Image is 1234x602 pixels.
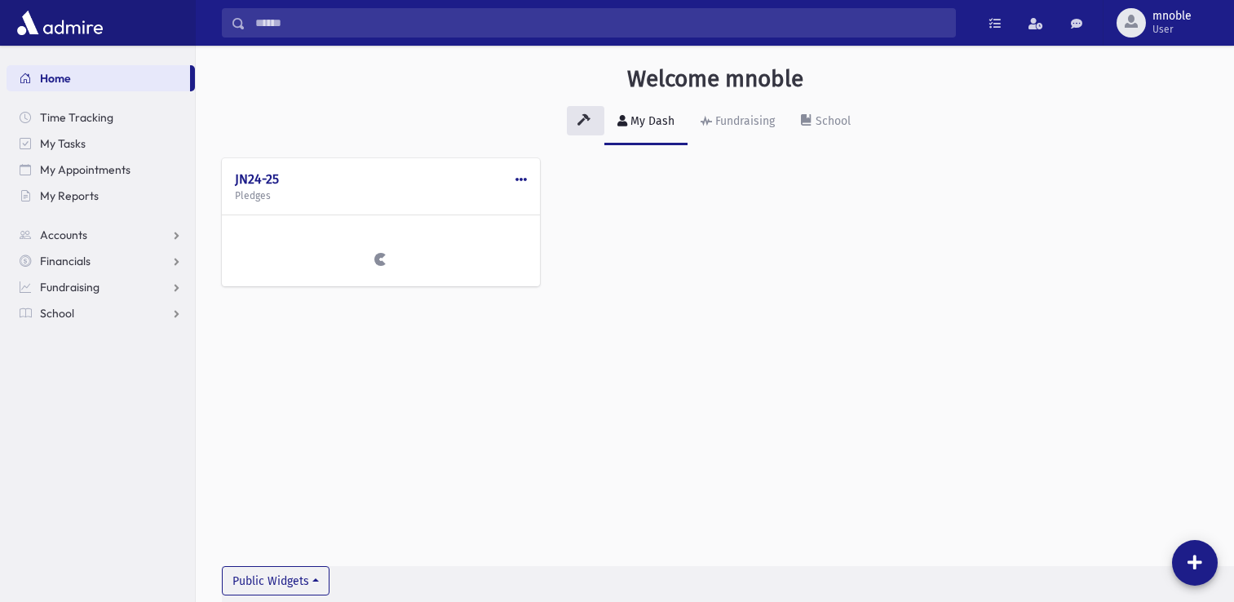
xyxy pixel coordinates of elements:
a: Home [7,65,190,91]
a: Time Tracking [7,104,195,131]
span: Time Tracking [40,110,113,125]
span: User [1152,23,1192,36]
button: Public Widgets [222,566,330,595]
span: Fundraising [40,280,100,294]
h5: Pledges [235,190,527,201]
a: My Dash [604,100,688,145]
span: My Tasks [40,136,86,151]
h4: JN24-25 [235,171,527,187]
a: My Tasks [7,131,195,157]
span: My Appointments [40,162,130,177]
a: Fundraising [7,274,195,300]
span: School [40,306,74,321]
span: Financials [40,254,91,268]
span: mnoble [1152,10,1192,23]
a: My Appointments [7,157,195,183]
div: Fundraising [712,114,775,128]
div: School [812,114,851,128]
span: Home [40,71,71,86]
a: Financials [7,248,195,274]
img: AdmirePro [13,7,107,39]
a: School [788,100,864,145]
span: Accounts [40,228,87,242]
input: Search [245,8,955,38]
a: Fundraising [688,100,788,145]
a: Accounts [7,222,195,248]
h3: Welcome mnoble [627,65,803,93]
a: School [7,300,195,326]
div: My Dash [627,114,674,128]
span: My Reports [40,188,99,203]
a: My Reports [7,183,195,209]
